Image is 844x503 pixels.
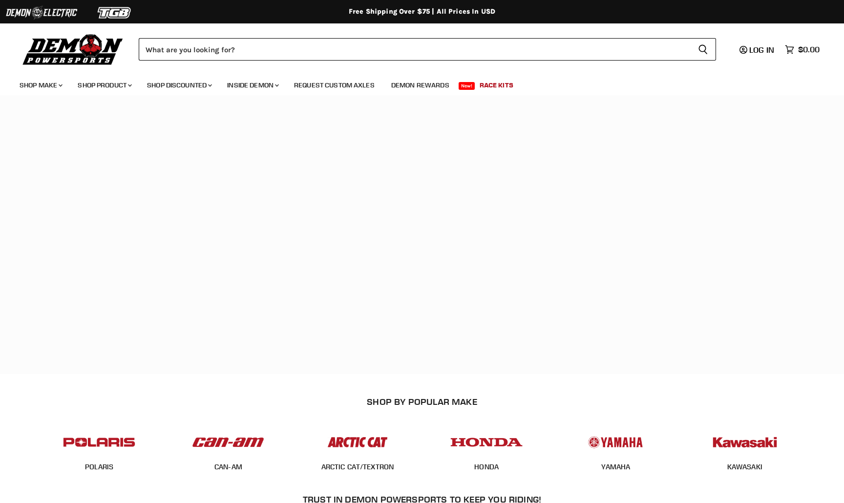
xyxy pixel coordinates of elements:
[43,397,801,407] h2: SHOP BY POPULAR MAKE
[287,75,382,95] a: Request Custom Axles
[5,3,78,22] img: Demon Electric Logo 2
[78,3,151,22] img: TGB Logo 2
[85,462,113,472] span: POLARIS
[321,462,394,472] span: ARCTIC CAT/TEXTRON
[735,45,780,54] a: Log in
[139,38,716,61] form: Product
[798,45,820,54] span: $0.00
[85,462,113,471] a: POLARIS
[12,75,68,95] a: Shop Make
[601,462,631,472] span: YAMAHA
[220,75,285,95] a: Inside Demon
[12,71,817,95] ul: Main menu
[321,462,394,471] a: ARCTIC CAT/TEXTRON
[140,75,218,95] a: Shop Discounted
[214,462,242,472] span: CAN-AM
[70,75,138,95] a: Shop Product
[31,7,813,16] div: Free Shipping Over $75 | All Prices In USD
[474,462,499,471] a: HONDA
[214,462,242,471] a: CAN-AM
[190,427,266,457] img: POPULAR_MAKE_logo_1_adc20308-ab24-48c4-9fac-e3c1a623d575.jpg
[780,42,824,57] a: $0.00
[474,462,499,472] span: HONDA
[139,38,690,61] input: Search
[707,427,783,457] img: POPULAR_MAKE_logo_6_76e8c46f-2d1e-4ecc-b320-194822857d41.jpg
[459,82,475,90] span: New!
[690,38,716,61] button: Search
[601,462,631,471] a: YAMAHA
[727,462,762,472] span: KAWASAKI
[448,427,525,457] img: POPULAR_MAKE_logo_4_4923a504-4bac-4306-a1be-165a52280178.jpg
[727,462,762,471] a: KAWASAKI
[472,75,521,95] a: Race Kits
[384,75,457,95] a: Demon Rewards
[20,32,127,66] img: Demon Powersports
[61,427,137,457] img: POPULAR_MAKE_logo_2_dba48cf1-af45-46d4-8f73-953a0f002620.jpg
[577,427,654,457] img: POPULAR_MAKE_logo_5_20258e7f-293c-4aac-afa8-159eaa299126.jpg
[749,45,774,55] span: Log in
[319,427,396,457] img: POPULAR_MAKE_logo_3_027535af-6171-4c5e-a9bc-f0eccd05c5d6.jpg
